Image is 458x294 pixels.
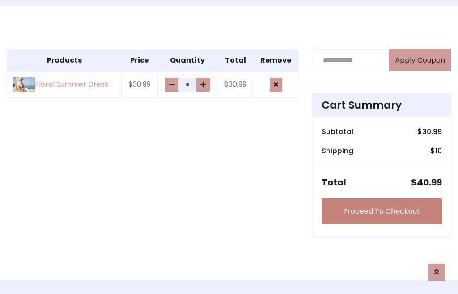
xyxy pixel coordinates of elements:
a: Proceed To Checkout [322,198,442,224]
button: Apply Coupon [389,49,451,71]
h4: Cart Summary [322,99,442,111]
h6: Shipping [322,147,353,155]
h5: Total [322,177,346,188]
h6: $ [417,127,442,136]
span: 40.99 [417,176,442,189]
th: Quantity [157,49,217,71]
a: Floral Summer Dress [13,77,116,92]
td: $30.99 [122,71,157,98]
th: Total [217,49,253,71]
h6: Subtotal [322,127,353,136]
td: $30.99 [217,71,253,98]
th: Remove [253,49,298,71]
th: Price [122,49,157,71]
h6: $ [430,147,442,155]
span: 30.99 [422,126,442,137]
span: 10 [435,146,442,156]
h5: $ [411,177,442,188]
th: Products [7,49,122,71]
